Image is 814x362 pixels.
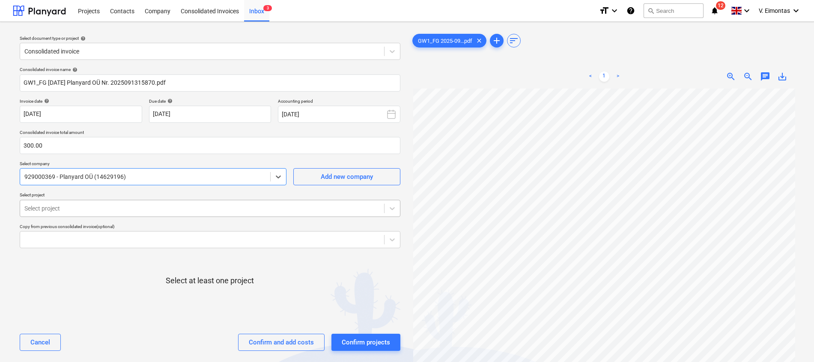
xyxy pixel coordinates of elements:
[791,6,801,16] i: keyboard_arrow_down
[413,38,477,44] span: GW1_FG 2025-09...pdf
[278,98,400,106] p: Accounting period
[585,71,596,82] a: Previous page
[149,106,271,123] input: Due date not specified
[20,334,61,351] button: Cancel
[742,6,752,16] i: keyboard_arrow_down
[20,130,400,137] p: Consolidated invoice total amount
[20,74,400,92] input: Consolidated invoice name
[342,337,390,348] div: Confirm projects
[710,6,719,16] i: notifications
[42,98,49,104] span: help
[644,3,704,18] button: Search
[30,337,50,348] div: Cancel
[20,36,400,41] div: Select document type or project
[716,1,725,10] span: 12
[20,161,286,168] p: Select company
[726,71,736,82] span: zoom_in
[599,71,609,82] a: Page 1 is your current page
[599,6,609,16] i: format_size
[331,334,400,351] button: Confirm projects
[20,106,142,123] input: Invoice date not specified
[249,337,314,348] div: Confirm and add costs
[20,67,400,72] div: Consolidated invoice name
[293,168,400,185] button: Add new company
[321,171,373,182] div: Add new company
[492,36,502,46] span: add
[20,192,400,199] p: Select project
[166,276,254,286] p: Select at least one project
[613,71,623,82] a: Next page
[609,6,620,16] i: keyboard_arrow_down
[20,98,142,104] div: Invoice date
[760,71,770,82] span: chat
[647,7,654,14] span: search
[20,224,400,229] div: Copy from previous consolidated invoice (optional)
[743,71,753,82] span: zoom_out
[20,137,400,154] input: Consolidated invoice total amount
[509,36,519,46] span: sort
[412,34,486,47] div: GW1_FG 2025-09...pdf
[263,5,272,11] span: 3
[238,334,325,351] button: Confirm and add costs
[149,98,271,104] div: Due date
[771,321,814,362] iframe: Chat Widget
[474,36,484,46] span: clear
[79,36,86,41] span: help
[166,98,173,104] span: help
[71,67,78,72] span: help
[777,71,787,82] span: save_alt
[626,6,635,16] i: Knowledge base
[759,7,790,14] span: V. Eimontas
[278,106,400,123] button: [DATE]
